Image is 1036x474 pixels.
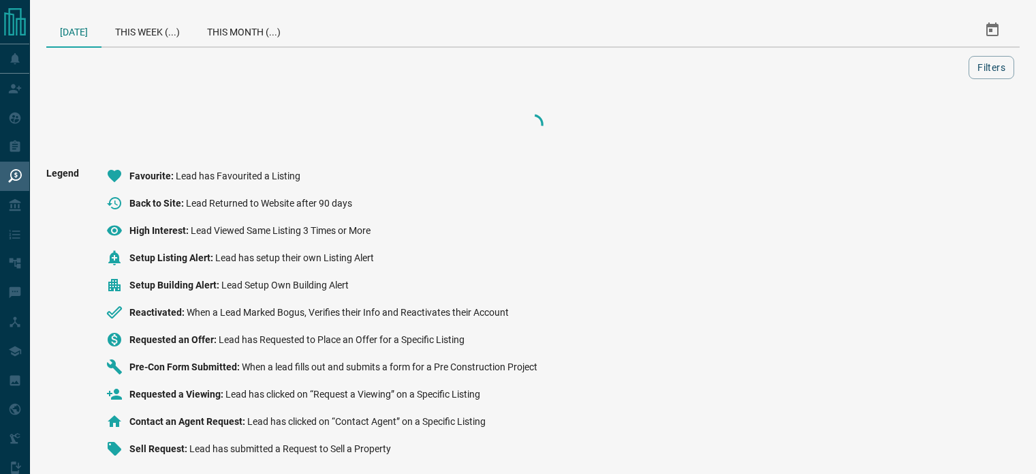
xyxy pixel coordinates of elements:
[193,14,294,46] div: This Month (...)
[129,443,189,454] span: Sell Request
[221,280,349,291] span: Lead Setup Own Building Alert
[129,361,242,372] span: Pre-Con Form Submitted
[465,110,601,138] div: Loading
[969,56,1014,79] button: Filters
[186,198,352,209] span: Lead Returned to Website after 90 days
[247,416,486,427] span: Lead has clicked on “Contact Agent” on a Specific Listing
[129,389,225,400] span: Requested a Viewing
[129,252,215,263] span: Setup Listing Alert
[242,361,537,372] span: When a lead fills out and submits a form for a Pre Construction Project
[129,280,221,291] span: Setup Building Alert
[191,225,371,236] span: Lead Viewed Same Listing 3 Times or More
[976,14,1009,46] button: Select Date Range
[129,225,191,236] span: High Interest
[189,443,391,454] span: Lead has submitted a Request to Sell a Property
[215,252,374,263] span: Lead has setup their own Listing Alert
[219,334,465,345] span: Lead has Requested to Place an Offer for a Specific Listing
[225,389,480,400] span: Lead has clicked on “Request a Viewing” on a Specific Listing
[101,14,193,46] div: This Week (...)
[46,14,101,48] div: [DATE]
[187,307,509,318] span: When a Lead Marked Bogus, Verifies their Info and Reactivates their Account
[129,198,186,209] span: Back to Site
[129,416,247,427] span: Contact an Agent Request
[176,171,300,181] span: Lead has Favourited a Listing
[129,334,219,345] span: Requested an Offer
[129,307,187,318] span: Reactivated
[129,171,176,181] span: Favourite
[46,168,79,468] span: Legend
